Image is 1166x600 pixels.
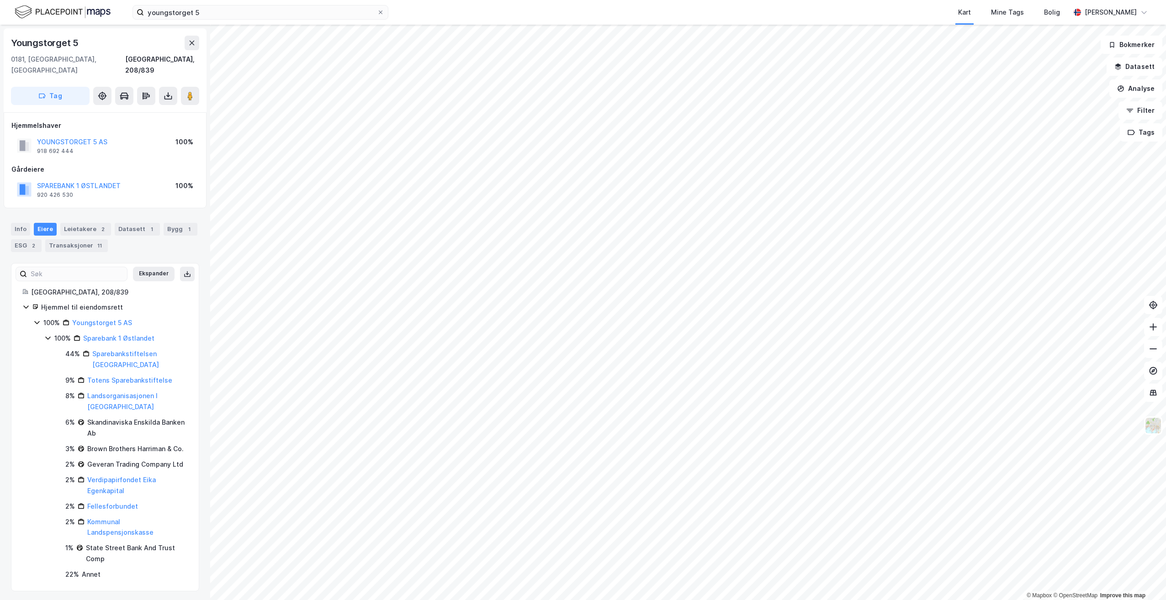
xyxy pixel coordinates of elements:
div: 100% [54,333,71,344]
div: Skandinaviska Enskilda Banken Ab [87,417,188,439]
button: Filter [1118,101,1162,120]
div: 918 692 444 [37,147,74,155]
button: Datasett [1107,58,1162,76]
div: Info [11,223,30,236]
div: 920 426 530 [37,191,73,199]
div: Hjemmelshaver [11,120,199,131]
a: Fellesforbundet [87,502,138,510]
div: 3% [65,443,75,454]
div: 2% [65,474,75,485]
div: Mine Tags [991,7,1024,18]
div: 2% [65,516,75,527]
div: 2 [98,225,107,234]
div: Hjemmel til eiendomsrett [41,302,188,313]
button: Analyse [1109,79,1162,98]
a: Totens Sparebankstiftelse [87,376,172,384]
a: Sparebank 1 Østlandet [83,334,154,342]
div: 1 [147,225,156,234]
div: 2% [65,459,75,470]
div: 9% [65,375,75,386]
div: 2% [65,501,75,512]
a: OpenStreetMap [1053,592,1097,599]
a: Mapbox [1027,592,1052,599]
div: Kontrollprogram for chat [1120,556,1166,600]
a: Improve this map [1100,592,1145,599]
button: Tags [1120,123,1162,142]
input: Søk på adresse, matrikkel, gårdeiere, leietakere eller personer [144,5,377,19]
div: Kart [958,7,971,18]
div: Datasett [115,223,160,236]
div: 6% [65,417,75,428]
a: Verdipapirfondet Eika Egenkapital [87,476,156,495]
div: State Street Bank And Trust Comp [86,542,188,564]
div: Eiere [34,223,57,236]
div: ESG [11,239,42,252]
button: Ekspander [133,267,175,281]
div: 100% [43,317,60,328]
div: 1 [185,225,194,234]
div: 8% [65,390,75,401]
div: Bygg [164,223,197,236]
div: 11 [95,241,104,250]
div: Leietakere [60,223,111,236]
a: Sparebankstiftelsen [GEOGRAPHIC_DATA] [92,350,159,368]
div: Brown Brothers Harriman & Co. [87,443,184,454]
div: 0181, [GEOGRAPHIC_DATA], [GEOGRAPHIC_DATA] [11,54,125,76]
img: logo.f888ab2527a4732fd821a326f86c7f29.svg [15,4,111,20]
div: 100% [175,137,193,147]
div: 22 % [65,569,79,580]
a: Youngstorget 5 AS [72,319,132,326]
div: Geveran Trading Company Ltd [87,459,183,470]
img: Z [1145,417,1162,434]
div: 100% [175,180,193,191]
a: Landsorganisasjonen I [GEOGRAPHIC_DATA] [87,392,158,411]
div: Annet [82,569,101,580]
div: 1% [65,542,74,553]
div: [PERSON_NAME] [1085,7,1137,18]
div: Transaksjoner [45,239,108,252]
a: Kommunal Landspensjonskasse [87,518,154,537]
button: Bokmerker [1101,36,1162,54]
button: Tag [11,87,90,105]
input: Søk [27,267,127,281]
div: [GEOGRAPHIC_DATA], 208/839 [31,287,188,298]
div: 44% [65,348,80,359]
iframe: Chat Widget [1120,556,1166,600]
div: 2 [29,241,38,250]
div: Bolig [1044,7,1060,18]
div: [GEOGRAPHIC_DATA], 208/839 [125,54,199,76]
div: Gårdeiere [11,164,199,175]
div: Youngstorget 5 [11,36,80,50]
